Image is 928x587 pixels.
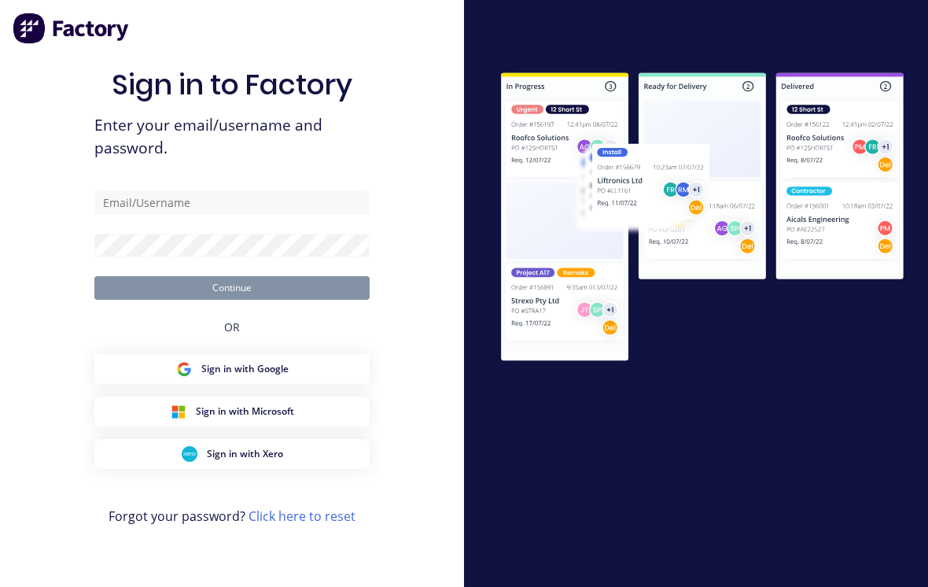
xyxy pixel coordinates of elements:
img: Microsoft Sign in [171,404,186,419]
span: Forgot your password? [109,507,355,526]
button: Xero Sign inSign in with Xero [94,439,370,469]
input: Email/Username [94,191,370,215]
h1: Sign in to Factory [112,68,352,102]
span: Sign in with Google [201,362,289,376]
span: Sign in with Microsoft [196,404,294,419]
img: Factory [13,13,131,44]
button: Microsoft Sign inSign in with Microsoft [94,397,370,426]
a: Click here to reset [249,508,355,525]
span: Sign in with Xero [207,447,283,461]
div: OR [224,300,240,354]
img: Google Sign in [176,361,192,377]
button: Continue [94,276,370,300]
span: Enter your email/username and password. [94,114,370,160]
img: Xero Sign in [182,446,197,462]
img: Sign in [477,50,928,387]
button: Google Sign inSign in with Google [94,354,370,384]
